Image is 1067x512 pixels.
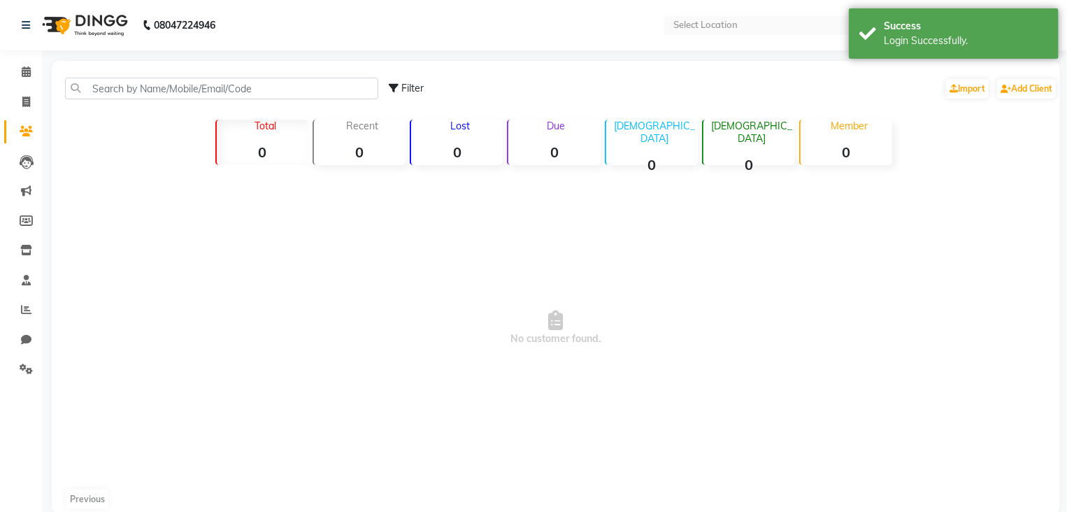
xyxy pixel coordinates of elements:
[612,120,698,145] p: [DEMOGRAPHIC_DATA]
[806,120,892,132] p: Member
[884,34,1048,48] div: Login Successfully.
[36,6,131,45] img: logo
[508,143,600,161] strong: 0
[320,120,406,132] p: Recent
[946,79,989,99] a: Import
[401,82,424,94] span: Filter
[222,120,308,132] p: Total
[52,171,1060,485] span: No customer found.
[417,120,503,132] p: Lost
[411,143,503,161] strong: 0
[673,18,738,32] div: Select Location
[709,120,795,145] p: [DEMOGRAPHIC_DATA]
[154,6,215,45] b: 08047224946
[884,19,1048,34] div: Success
[511,120,600,132] p: Due
[801,143,892,161] strong: 0
[65,78,378,99] input: Search by Name/Mobile/Email/Code
[606,156,698,173] strong: 0
[314,143,406,161] strong: 0
[997,79,1056,99] a: Add Client
[703,156,795,173] strong: 0
[217,143,308,161] strong: 0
